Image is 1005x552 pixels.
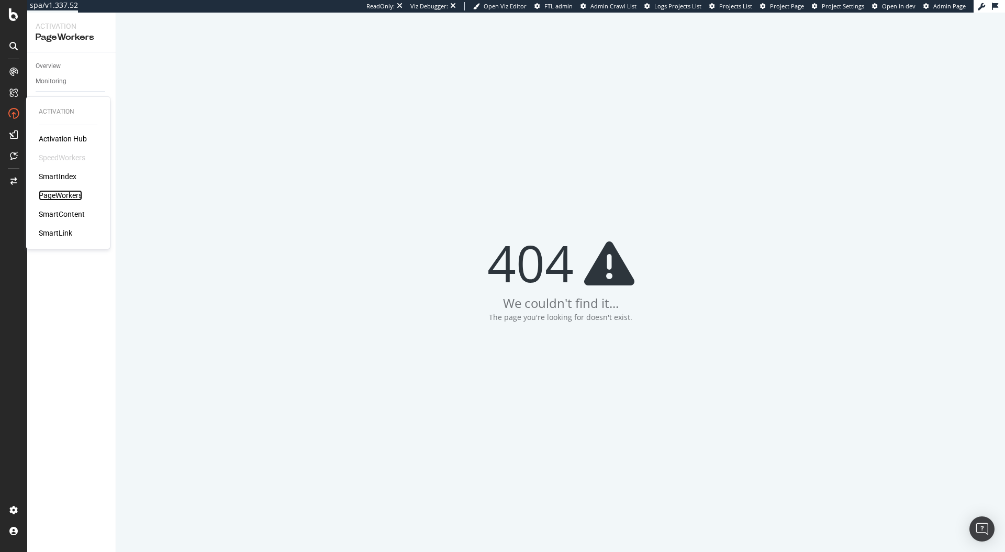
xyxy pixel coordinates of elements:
[36,96,59,107] div: Settings
[39,228,72,238] a: SmartLink
[933,2,966,10] span: Admin Page
[36,76,66,87] div: Monitoring
[36,61,61,72] div: Overview
[36,21,107,31] div: Activation
[487,237,634,289] div: 404
[36,61,108,72] a: Overview
[544,2,573,10] span: FTL admin
[654,2,701,10] span: Logs Projects List
[709,2,752,10] a: Projects List
[39,171,76,182] a: SmartIndex
[812,2,864,10] a: Project Settings
[473,2,527,10] a: Open Viz Editor
[410,2,448,10] div: Viz Debugger:
[534,2,573,10] a: FTL admin
[822,2,864,10] span: Project Settings
[923,2,966,10] a: Admin Page
[770,2,804,10] span: Project Page
[719,2,752,10] span: Projects List
[39,209,85,219] a: SmartContent
[872,2,915,10] a: Open in dev
[580,2,636,10] a: Admin Crawl List
[39,190,82,201] a: PageWorkers
[503,294,619,312] div: We couldn't find it...
[489,312,632,323] div: The page you're looking for doesn't exist.
[39,134,87,144] a: Activation Hub
[760,2,804,10] a: Project Page
[590,2,636,10] span: Admin Crawl List
[484,2,527,10] span: Open Viz Editor
[39,152,85,163] div: SpeedWorkers
[882,2,915,10] span: Open in dev
[39,107,97,116] div: Activation
[366,2,395,10] div: ReadOnly:
[36,96,108,107] a: Settings
[969,516,995,542] div: Open Intercom Messenger
[36,31,107,43] div: PageWorkers
[644,2,701,10] a: Logs Projects List
[36,76,108,87] a: Monitoring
